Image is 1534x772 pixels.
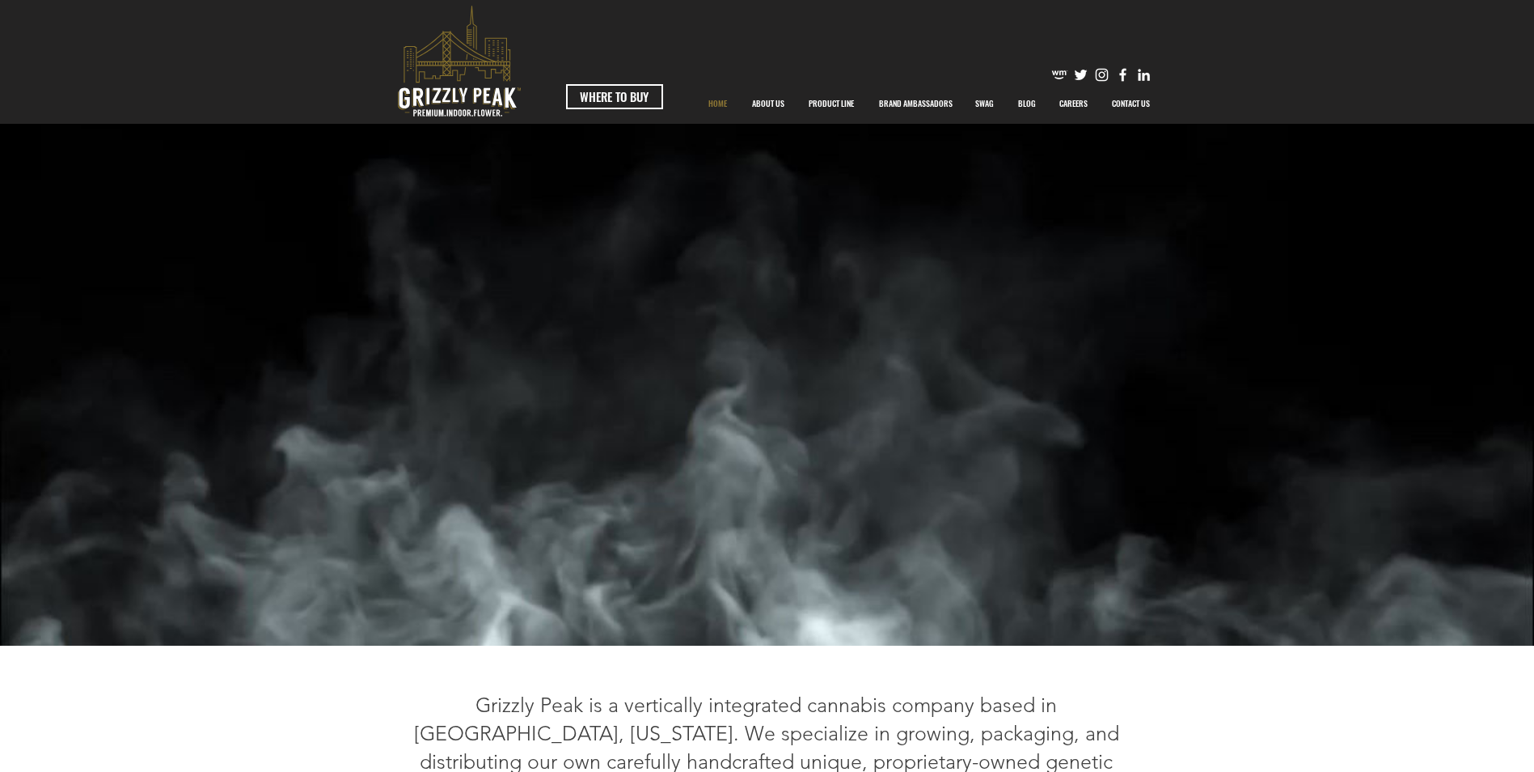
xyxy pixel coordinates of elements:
a: ABOUT US [740,83,797,124]
p: ABOUT US [744,83,792,124]
p: SWAG [967,83,1002,124]
img: Instagram [1093,66,1110,83]
img: Twitter [1072,66,1089,83]
a: SWAG [963,83,1006,124]
a: CONTACT US [1100,83,1163,124]
p: CAREERS [1051,83,1096,124]
p: PRODUCT LINE [801,83,862,124]
span: WHERE TO BUY [580,88,649,105]
div: Your Video Title Video Player [297,125,1223,646]
img: Likedin [1135,66,1152,83]
svg: premium-indoor-flower [398,6,521,117]
img: Facebook [1114,66,1131,83]
a: BLOG [1006,83,1047,124]
p: BLOG [1010,83,1044,124]
div: BRAND AMBASSADORS [867,83,963,124]
p: BRAND AMBASSADORS [871,83,961,124]
p: CONTACT US [1104,83,1158,124]
nav: Site [696,83,1163,124]
a: PRODUCT LINE [797,83,867,124]
ul: Social Bar [1051,66,1152,83]
img: weedmaps [1051,66,1068,83]
a: HOME [696,83,740,124]
a: CAREERS [1047,83,1100,124]
a: WHERE TO BUY [566,84,663,109]
p: HOME [700,83,735,124]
